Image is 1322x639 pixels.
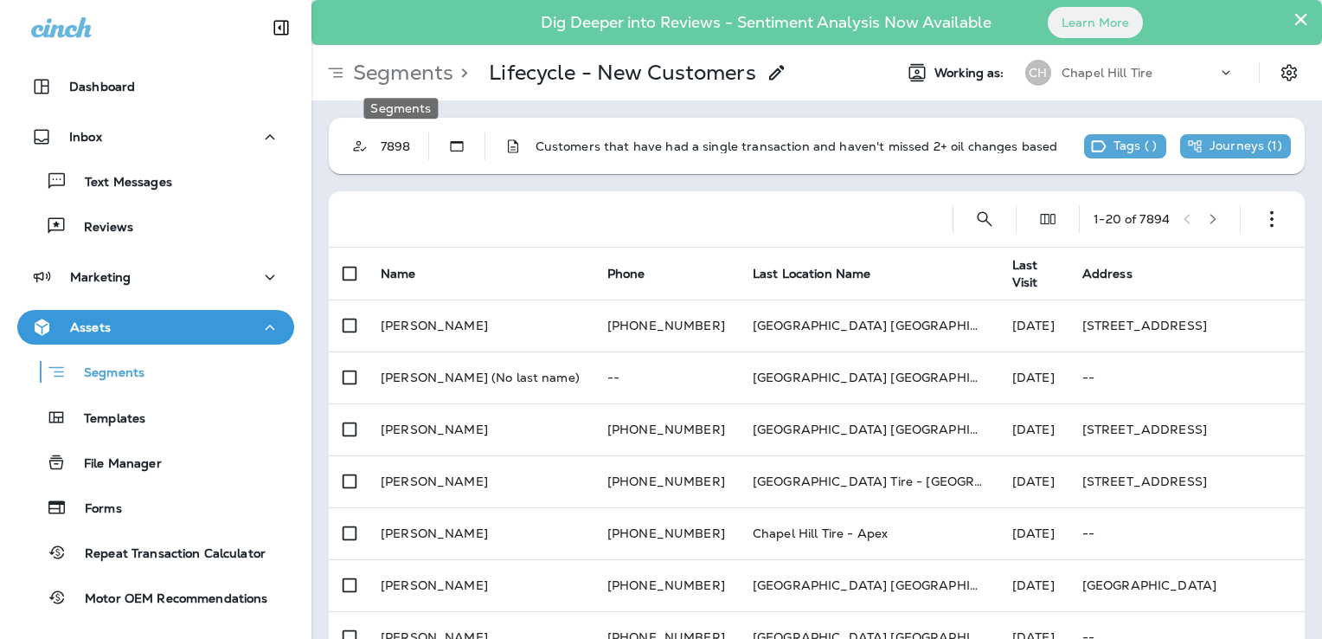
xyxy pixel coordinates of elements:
p: Chapel Hill Tire [1062,66,1152,80]
td: [GEOGRAPHIC_DATA] [GEOGRAPHIC_DATA][PERSON_NAME] [739,403,998,455]
td: [DATE] [998,403,1069,455]
td: [PERSON_NAME] [367,300,594,352]
button: Inbox [17,119,294,154]
p: File Manager [67,456,162,473]
p: > [453,60,468,86]
td: [PERSON_NAME] [367,507,594,559]
td: [PERSON_NAME] [367,455,594,507]
p: -- [1082,526,1314,540]
span: Last Visit [1012,257,1038,290]
button: Customer Only [343,129,377,164]
td: [PHONE_NUMBER] [594,455,739,507]
p: Assets [70,320,111,334]
button: Search Segments [967,202,1002,236]
button: Assets [17,310,294,345]
p: -- [607,371,725,384]
td: [DATE] [998,507,1069,559]
td: [GEOGRAPHIC_DATA] [GEOGRAPHIC_DATA] [739,559,998,611]
button: Forms [17,489,294,526]
div: Segments [363,98,438,119]
p: Motor OEM Recommendations [67,591,268,608]
button: Settings [1274,57,1305,88]
td: [PHONE_NUMBER] [594,300,739,352]
span: Phone [607,266,645,281]
span: Name [381,266,416,281]
button: Reviews [17,208,294,244]
td: Chapel Hill Tire - Apex [739,507,998,559]
td: [PHONE_NUMBER] [594,507,739,559]
td: [PHONE_NUMBER] [594,559,739,611]
p: Dashboard [69,80,135,94]
button: File Manager [17,444,294,481]
span: Working as: [934,66,1008,81]
button: Templates [17,399,294,436]
td: [GEOGRAPHIC_DATA] [GEOGRAPHIC_DATA] [739,352,998,403]
span: Last Location Name [753,266,871,281]
button: Marketing [17,260,294,294]
div: 1 - 20 of 7894 [1094,212,1170,226]
p: Journeys ( 1 ) [1210,139,1282,154]
button: Text Messages [17,163,294,199]
td: [GEOGRAPHIC_DATA] Tire - [GEOGRAPHIC_DATA] [739,455,998,507]
div: CH [1025,60,1051,86]
button: Description [496,129,530,164]
td: [DATE] [998,352,1069,403]
p: -- [1082,371,1314,384]
p: Dig Deeper into Reviews - Sentiment Analysis Now Available [491,20,1042,25]
span: Address [1082,266,1133,281]
button: Close [1293,5,1309,33]
button: Learn More [1048,7,1143,38]
button: Repeat Transaction Calculator [17,534,294,571]
p: Customers that have had a single transaction and haven't missed 2+ oil changes based on the oil c... [536,139,1070,167]
button: Edit Fields [1030,202,1065,236]
p: Lifecycle - New Customers [489,60,756,86]
td: [DATE] [998,300,1069,352]
p: Segments [67,365,144,383]
p: Tags ( ) [1113,139,1157,154]
td: [PERSON_NAME] (No last name) [367,352,594,403]
p: Reviews [67,220,133,236]
td: [PHONE_NUMBER] [594,403,739,455]
p: Repeat Transaction Calculator [67,546,266,563]
button: Segments [17,353,294,390]
p: Text Messages [67,175,172,191]
p: Forms [67,501,122,518]
div: 7898 [377,139,428,153]
button: Collapse Sidebar [257,10,305,45]
p: Inbox [69,130,102,144]
p: Segments [346,60,453,86]
td: [DATE] [998,455,1069,507]
td: [PERSON_NAME] [367,403,594,455]
p: Templates [67,411,145,428]
button: Motor OEM Recommendations [17,579,294,616]
td: [PERSON_NAME] [367,559,594,611]
td: [GEOGRAPHIC_DATA] [GEOGRAPHIC_DATA][PERSON_NAME] [739,300,998,352]
button: Static [440,129,474,164]
div: This segment has no tags [1084,134,1166,158]
td: [DATE] [998,559,1069,611]
button: Dashboard [17,69,294,104]
p: Marketing [70,270,131,284]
